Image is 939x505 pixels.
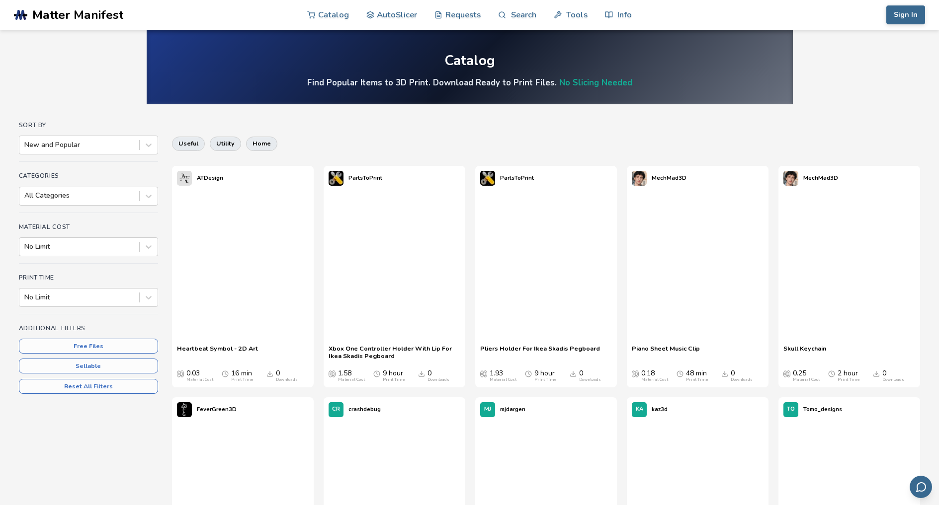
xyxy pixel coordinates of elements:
[172,137,205,150] button: useful
[793,369,820,382] div: 0.25
[24,243,26,251] input: No Limit
[803,173,838,183] p: MechMad3D
[329,171,343,186] img: PartsToPrint's profile
[686,369,708,382] div: 48 min
[793,377,820,382] div: Material Cost
[783,171,798,186] img: MechMad3D's profile
[570,369,577,377] span: Downloads
[641,377,668,382] div: Material Cost
[641,369,668,382] div: 0.18
[803,404,842,415] p: Tomo_designs
[19,339,158,354] button: Free Files
[172,166,228,191] a: ATDesign's profileATDesign
[19,172,158,179] h4: Categories
[484,406,491,413] span: MJ
[686,377,708,382] div: Print Time
[838,377,859,382] div: Print Time
[500,173,534,183] p: PartsToPrint
[231,369,253,382] div: 16 min
[731,377,753,382] div: Downloads
[338,377,365,382] div: Material Cost
[579,377,601,382] div: Downloads
[231,377,253,382] div: Print Time
[677,369,683,377] span: Average Print Time
[838,369,859,382] div: 2 hour
[246,137,277,150] button: home
[500,404,525,415] p: mjdargen
[19,325,158,332] h4: Additional Filters
[559,77,632,88] a: No Slicing Needed
[652,404,668,415] p: kaz3d
[266,369,273,377] span: Downloads
[783,345,826,360] a: Skull Keychain
[19,122,158,129] h4: Sort By
[480,369,487,377] span: Average Cost
[490,369,516,382] div: 1.93
[490,377,516,382] div: Material Cost
[828,369,835,377] span: Average Print Time
[627,166,691,191] a: MechMad3D's profileMechMad3D
[373,369,380,377] span: Average Print Time
[177,369,184,377] span: Average Cost
[534,369,556,382] div: 9 hour
[19,359,158,373] button: Sellable
[383,377,405,382] div: Print Time
[32,8,123,22] span: Matter Manifest
[475,166,539,191] a: PartsToPrint's profilePartsToPrint
[632,369,639,377] span: Average Cost
[427,377,449,382] div: Downloads
[19,223,158,230] h4: Material Cost
[882,377,904,382] div: Downloads
[444,53,495,69] div: Catalog
[652,173,686,183] p: MechMad3D
[177,402,192,417] img: FeverGreen3D's profile
[418,369,425,377] span: Downloads
[186,369,213,382] div: 0.03
[186,377,213,382] div: Material Cost
[222,369,229,377] span: Average Print Time
[332,406,340,413] span: CR
[19,274,158,281] h4: Print Time
[783,369,790,377] span: Average Cost
[210,137,241,150] button: utility
[427,369,449,382] div: 0
[480,345,600,360] a: Pliers Holder For Ikea Skadis Pegboard
[338,369,365,382] div: 1.58
[636,406,643,413] span: KA
[324,166,387,191] a: PartsToPrint's profilePartsToPrint
[197,404,237,415] p: FeverGreen3D
[172,397,242,422] a: FeverGreen3D's profileFeverGreen3D
[19,379,158,394] button: Reset All Filters
[24,293,26,301] input: No Limit
[383,369,405,382] div: 9 hour
[177,171,192,186] img: ATDesign's profile
[721,369,728,377] span: Downloads
[534,377,556,382] div: Print Time
[307,77,632,88] h4: Find Popular Items to 3D Print. Download Ready to Print Files.
[348,404,381,415] p: crashdebug
[177,345,258,360] a: Heartbeat Symbol - 2D Art
[778,166,843,191] a: MechMad3D's profileMechMad3D
[480,171,495,186] img: PartsToPrint's profile
[276,377,298,382] div: Downloads
[579,369,601,382] div: 0
[348,173,382,183] p: PartsToPrint
[910,476,932,498] button: Send feedback via email
[632,345,700,360] a: Piano Sheet Music Clip
[276,369,298,382] div: 0
[731,369,753,382] div: 0
[329,345,460,360] a: Xbox One Controller Holder With Lip For Ikea Skadis Pegboard
[886,5,925,24] button: Sign In
[632,171,647,186] img: MechMad3D's profile
[24,141,26,149] input: New and Popular
[882,369,904,382] div: 0
[787,406,795,413] span: TO
[525,369,532,377] span: Average Print Time
[197,173,223,183] p: ATDesign
[329,369,336,377] span: Average Cost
